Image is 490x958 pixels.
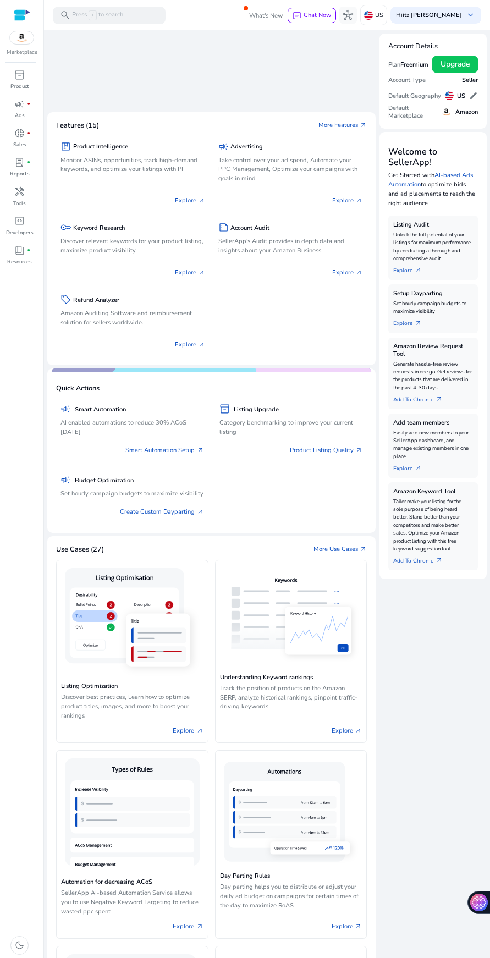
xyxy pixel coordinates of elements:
[60,10,70,20] span: search
[355,923,362,931] span: arrow_outward
[393,392,449,404] a: Add To Chrome
[332,196,362,206] p: Explore
[60,489,203,499] p: Set hourly campaign budgets to maximize visibility
[14,157,25,168] span: lab_profile
[10,170,30,178] p: Reports
[175,340,205,350] p: Explore
[469,91,478,100] span: edit
[388,76,426,84] h5: Account Type
[14,128,25,139] span: donut_small
[75,477,134,484] h5: Budget Optimization
[355,447,362,454] span: arrow_outward
[393,343,472,357] h5: Amazon Review Request Tool
[218,237,363,256] p: SellerApp's Audit provides in depth data and insights about your Amazon Business.
[388,61,400,68] h5: Plan
[125,446,203,455] a: Smart Automation Setup
[60,222,71,233] span: key
[393,360,472,392] p: Generate hassle-free review requests in one go. Get reviews for the products that are delivered i...
[14,940,25,950] span: dark_mode
[218,156,363,184] p: Take control over your ad spend, Automate your PPC Management, Optimize your campaigns with goals...
[173,726,203,736] a: Explore
[234,406,279,413] h5: Listing Upgrade
[393,419,472,426] h5: Add team members
[393,290,472,297] h5: Setup Dayparting
[355,197,362,205] span: arrow_outward
[60,156,205,175] p: Monitor ASINs, opportunities, track high-demand keywords, and optimize your listings with PI
[14,99,25,109] span: campaign
[220,758,362,866] img: Day Parting Rules
[332,268,362,278] p: Explore
[198,342,205,349] span: arrow_outward
[332,922,362,932] a: Explore
[27,102,30,106] span: fiber_manual_record
[230,224,269,232] h5: Account Audit
[355,269,362,277] span: arrow_outward
[393,262,428,274] a: Explorearrow_outward
[388,171,473,189] a: AI-based Ads Automation
[290,446,362,455] a: Product Listing Quality
[196,728,203,735] span: arrow_outward
[175,268,205,278] p: Explore
[293,12,301,20] span: chat
[360,122,367,129] span: arrow_outward
[60,237,205,256] p: Discover relevant keywords for your product listing, maximize product visibility
[393,231,472,263] p: Unlock the full potential of your listings for maximum performance by conducting a thorough and c...
[441,107,452,117] img: amazon.svg
[14,216,25,226] span: code_blocks
[364,11,373,20] img: us.svg
[393,488,472,495] h5: Amazon Keyword Tool
[219,419,362,437] p: Category benchmarking to improve your current listing
[60,309,205,328] p: Amazon Auditing Software and reimbursement solution for sellers worldwide.
[393,553,449,565] a: Add To Chrome
[13,200,26,207] p: Tools
[360,546,367,553] span: arrow_outward
[7,48,37,57] p: Marketplace
[393,300,472,316] p: Set hourly campaign budgets to maximize visibility
[375,5,383,25] p: US
[393,429,472,461] p: Easily add new members to your SellerApp dashboard, and manage existing members in one place
[332,726,362,736] a: Explore
[60,141,71,152] span: package
[318,121,367,130] a: More Featuresarrow_outward
[343,10,353,20] span: hub
[175,196,205,206] p: Explore
[198,269,205,277] span: arrow_outward
[89,10,97,20] span: /
[220,569,362,666] img: Understanding Keyword rankings
[388,104,441,119] h5: Default Marketplace
[249,6,283,25] span: What's New
[465,10,476,20] span: keyboard_arrow_down
[304,11,331,19] span: Chat Now
[462,76,478,84] h5: Seller
[197,447,204,454] span: arrow_outward
[196,923,203,931] span: arrow_outward
[73,224,125,232] h5: Keyword Research
[393,221,472,228] h5: Listing Audit
[61,682,203,690] h5: Listing Optimization
[14,245,25,256] span: book_4
[393,460,428,472] a: Explorearrow_outward
[455,108,478,115] h5: Amazon
[220,684,362,712] p: Track the position of products on the Amazon SERP, analyze historical rankings, pinpoint traffic-...
[61,693,203,720] p: Discover best practices, Learn how to optimize product titles, images, and more to boost your ran...
[220,872,362,879] h5: Day Parting Rules
[388,42,478,51] h4: Account Details
[27,161,30,164] span: fiber_manual_record
[457,92,465,100] h5: US
[400,61,428,68] h5: Freemium
[445,91,454,100] img: us.svg
[61,755,203,876] img: Automation for decreasing ACoS
[27,131,30,135] span: fiber_manual_record
[218,222,229,233] span: summarize
[393,316,428,328] a: Explorearrow_outward
[10,82,29,90] p: Product
[388,147,478,168] h3: Welcome to SellerApp!
[13,141,26,148] p: Sales
[313,545,367,554] a: More Use Casesarrow_outward
[56,384,100,393] h4: Quick Actions
[218,141,229,152] span: campaign
[436,557,443,564] span: arrow_outward
[14,70,25,80] span: inventory_2
[197,509,204,516] span: arrow_outward
[220,883,362,910] p: Day parting helps you to distribute or adjust your daily ad budget on campaigns for certain times...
